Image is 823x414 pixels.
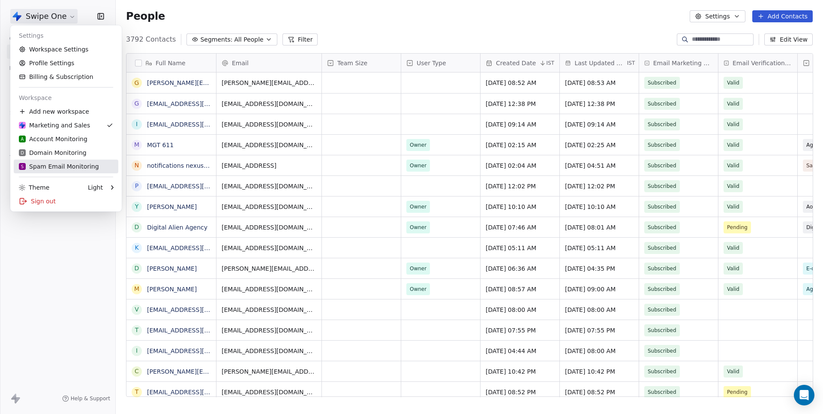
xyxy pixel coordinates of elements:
[21,150,24,156] span: D
[14,105,118,118] div: Add new workspace
[88,183,103,192] div: Light
[14,91,118,105] div: Workspace
[14,29,118,42] div: Settings
[19,183,49,192] div: Theme
[21,163,24,170] span: S
[19,148,87,157] div: Domain Monitoring
[21,136,24,142] span: A
[14,42,118,56] a: Workspace Settings
[14,70,118,84] a: Billing & Subscription
[19,122,26,129] img: Swipe%20One%20Logo%201-1.svg
[19,121,90,130] div: Marketing and Sales
[19,135,87,143] div: Account Monitoring
[14,194,118,208] div: Sign out
[19,162,99,171] div: Spam Email Monitoring
[14,56,118,70] a: Profile Settings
